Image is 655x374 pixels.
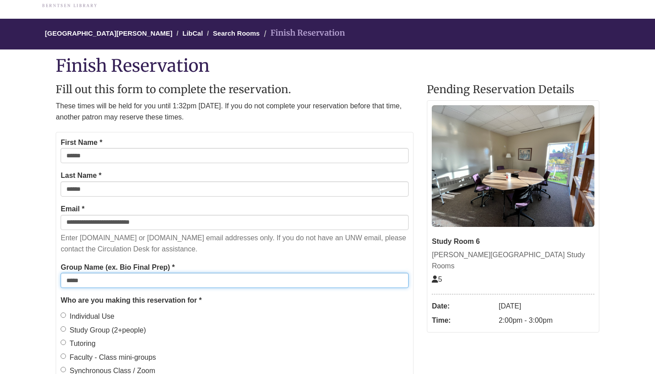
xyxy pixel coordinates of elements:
a: LibCal [183,29,203,37]
a: Search Rooms [213,29,260,37]
input: Tutoring [61,340,66,345]
dd: [DATE] [499,299,594,313]
input: Faculty - Class mini-groups [61,353,66,359]
input: Synchronous Class / Zoom [61,367,66,372]
span: The capacity of this space [432,275,442,283]
p: These times will be held for you until 1:32pm [DATE]. If you do not complete your reservation bef... [56,100,413,123]
dd: 2:00pm - 3:00pm [499,313,594,328]
h1: Finish Reservation [56,56,599,75]
label: Group Name (ex. Bio Final Prep) * [61,262,175,273]
dt: Date: [432,299,494,313]
label: Study Group (2+people) [61,325,146,336]
input: Study Group (2+people) [61,326,66,332]
li: Finish Reservation [262,27,345,40]
label: First Name * [61,137,102,148]
label: Individual Use [61,311,115,322]
input: Individual Use [61,312,66,318]
div: [PERSON_NAME][GEOGRAPHIC_DATA] Study Rooms [432,249,594,272]
label: Tutoring [61,338,95,349]
p: Enter [DOMAIN_NAME] or [DOMAIN_NAME] email addresses only. If you do not have an UNW email, pleas... [61,232,409,255]
dt: Time: [432,313,494,328]
h2: Fill out this form to complete the reservation. [56,84,413,95]
legend: Who are you making this reservation for * [61,295,409,306]
label: Last Name * [61,170,102,181]
a: [GEOGRAPHIC_DATA][PERSON_NAME] [45,29,172,37]
label: Faculty - Class mini-groups [61,352,156,363]
img: Study Room 6 [432,105,594,227]
nav: Breadcrumb [56,19,599,49]
div: Study Room 6 [432,236,594,247]
h2: Pending Reservation Details [427,84,599,95]
label: Email * [61,203,84,215]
